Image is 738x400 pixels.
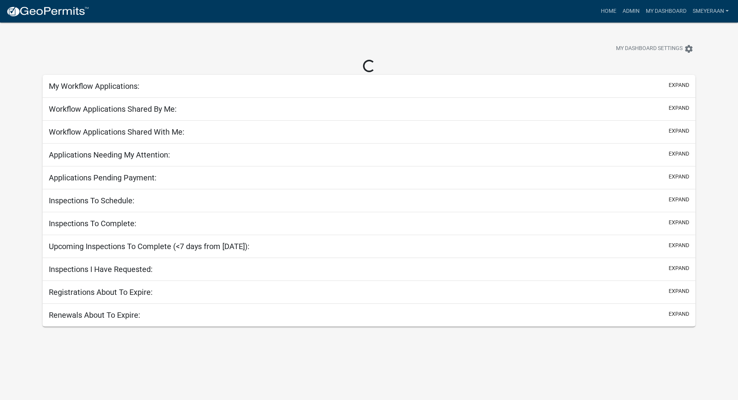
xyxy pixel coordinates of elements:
h5: My Workflow Applications: [49,81,139,91]
button: expand [669,104,689,112]
button: expand [669,264,689,272]
button: My Dashboard Settingssettings [610,41,700,56]
a: My Dashboard [643,4,690,19]
h5: Inspections To Schedule: [49,196,134,205]
h5: Applications Needing My Attention: [49,150,170,159]
h5: Workflow Applications Shared With Me: [49,127,184,137]
button: expand [669,241,689,249]
button: expand [669,196,689,204]
button: expand [669,310,689,318]
h5: Registrations About To Expire: [49,287,153,297]
button: expand [669,173,689,181]
button: expand [669,81,689,89]
button: expand [669,218,689,227]
button: expand [669,150,689,158]
button: expand [669,127,689,135]
h5: Inspections To Complete: [49,219,136,228]
a: Home [598,4,619,19]
i: settings [684,44,693,54]
button: expand [669,287,689,295]
h5: Applications Pending Payment: [49,173,157,182]
a: Admin [619,4,643,19]
h5: Inspections I Have Requested: [49,265,153,274]
a: Smeyeraan [690,4,732,19]
h5: Upcoming Inspections To Complete (<7 days from [DATE]): [49,242,249,251]
h5: Workflow Applications Shared By Me: [49,104,177,114]
span: My Dashboard Settings [616,44,683,54]
h5: Renewals About To Expire: [49,310,140,320]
